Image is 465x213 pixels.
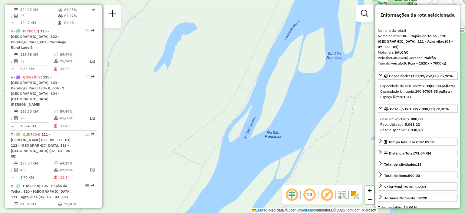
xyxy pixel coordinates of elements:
div: Motorista: [378,50,458,55]
td: 33:49 [60,123,84,129]
a: Nova sessão e pesquisa [107,7,119,21]
a: Distância Total:71,54 KM [378,149,458,157]
td: 33:54 [60,175,84,181]
td: 10,24 KM [20,123,54,129]
strong: 8 [404,28,406,33]
td: 67,97% [60,166,84,174]
a: Exibir filtros [358,7,371,19]
div: Peso: (5.061,22/7.000,00) 72,30% [378,114,458,135]
td: / [11,207,14,213]
div: Nome da rota: [378,33,458,50]
i: % de utilização da cubagem [54,59,58,63]
em: Rota exportada [91,29,94,33]
td: 32 [20,58,54,65]
div: Jornada Motorista: 09:20 [384,195,427,201]
div: Espaço livre: [380,94,455,100]
td: 12,47 KM [20,20,58,26]
td: 84,99% [60,52,84,58]
a: Total de itens:590,00 [378,171,458,179]
i: % de utilização do peso [54,53,58,56]
i: Rota otimizada [92,8,95,12]
i: Distância Total [14,110,18,113]
div: Valor total: [384,184,426,190]
strong: F. Fixa - 252Cx - 7000Kg [404,61,446,65]
i: Distância Total [14,202,18,206]
strong: (06,00 pallets) [430,84,455,88]
i: Distância Total [14,161,18,165]
i: % de utilização do peso [54,110,58,113]
i: Total de Atividades [14,59,18,63]
div: Total hectolitro: [378,205,458,210]
span: Tempo total em rota: 09:07 [388,140,435,144]
em: Opções [85,184,89,188]
a: Peso: (5.061,22/7.000,00) 72,30% [378,105,458,113]
a: Tempo total em rota: 09:07 [378,138,458,146]
td: 75,74% [60,58,84,65]
div: Capacidade: (190,97/252,00) 75,78% [378,81,458,102]
span: Capacidade: (190,97/252,00) 75,78% [389,74,453,78]
td: 48 [20,166,54,174]
a: Zoom out [365,195,374,204]
td: 266,30 KM [20,108,54,115]
span: Ocultar deslocamento [285,188,299,202]
td: 177,54 KM [20,160,54,166]
span: | 111 - [PERSON_NAME] (05 - 07 - 03 - 01), 112 - [GEOGRAPHIC_DATA], 113 - [GEOGRAPHIC_DATA] (02 -... [11,132,72,158]
p: D2 [84,115,95,122]
div: Capacidade do veículo: [380,83,455,89]
span: | 106 - Capão da Telha , 110 - [GEOGRAPHIC_DATA], 111 - Agro vilas (05 - 07 - 03 - 01) [11,184,72,199]
i: Distância Total [14,53,18,56]
span: Ocultar NR [302,188,317,202]
td: = [11,123,14,129]
strong: R$ 26.532,51 [404,185,426,189]
em: Opções [85,132,89,136]
span: | Jornada: [407,55,436,60]
span: | 115 - [GEOGRAPHIC_DATA], 602 - Paratinga Rural, 603 - Paratinga Rural Lado B [11,29,66,50]
span: FIY8C17 [23,29,38,33]
td: 72,30% [64,201,94,207]
strong: 190,97 [415,89,427,94]
a: Total de atividades:13 [378,160,458,168]
span: Peso do veículo: [380,117,423,121]
strong: 13 [417,162,421,167]
td: 65,69% [60,115,84,122]
span: 8 - [11,184,72,199]
i: Tempo total em rota [54,176,57,179]
strong: GAS6C10 [391,55,407,60]
p: D2 [84,167,95,174]
a: Jornada Motorista: 09:20 [378,194,458,202]
strong: 252,00 [418,84,430,88]
td: 6,84 KM [20,66,54,72]
span: 71,54 KM [415,151,431,155]
strong: 34,09 hL [404,205,418,210]
div: Tipo do veículo: [378,61,458,66]
a: Leaflet [252,208,267,212]
span: 6 - [11,75,64,107]
i: % de utilização do peso [58,8,63,12]
span: 5 - [11,29,66,50]
div: Distância Total: [384,151,431,156]
td: 71,54 KM [20,201,58,207]
td: = [11,175,14,181]
div: Peso disponível: [380,127,455,133]
span: CUK7C34 [23,132,39,137]
span: Exibir rótulo [320,188,334,202]
span: + [368,187,372,194]
i: % de utilização do peso [54,161,58,165]
td: 218,98 KM [20,52,54,58]
td: 33:54 [60,66,84,72]
a: Zoom in [365,186,374,195]
td: / [11,13,14,19]
td: / [11,166,14,174]
strong: (04,55 pallets) [427,89,452,94]
td: / [11,58,14,65]
strong: 61,03 [401,95,411,99]
td: 67,25% [64,7,91,13]
span: | [268,208,269,212]
i: Total de Atividades [14,168,18,172]
em: Rota exportada [91,184,94,188]
td: / [11,115,14,122]
a: OpenStreetMap [288,208,313,212]
td: 64,39% [60,160,84,166]
div: Total de itens: [384,173,420,178]
td: 09:13 [64,20,91,26]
